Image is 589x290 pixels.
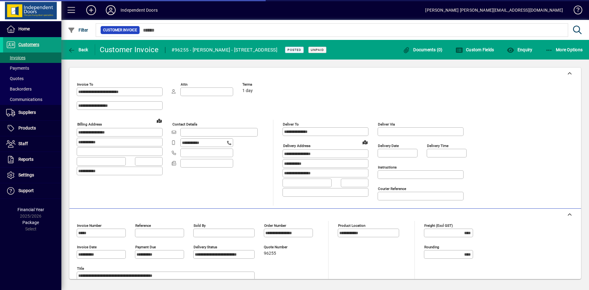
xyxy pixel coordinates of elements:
[18,110,36,115] span: Suppliers
[287,48,301,52] span: Posted
[22,220,39,225] span: Package
[505,44,534,55] button: Enquiry
[3,94,61,105] a: Communications
[242,88,253,93] span: 1 day
[66,44,90,55] button: Back
[181,82,187,87] mat-label: Attn
[68,47,88,52] span: Back
[3,21,61,37] a: Home
[101,5,121,16] button: Profile
[242,83,279,87] span: Terms
[66,25,90,36] button: Filter
[81,5,101,16] button: Add
[454,44,496,55] button: Custom Fields
[6,87,32,91] span: Backorders
[401,44,444,55] button: Documents (0)
[77,245,97,249] mat-label: Invoice date
[6,76,24,81] span: Quotes
[3,73,61,84] a: Quotes
[3,152,61,167] a: Reports
[103,27,137,33] span: Customer Invoice
[18,141,28,146] span: Staff
[425,5,563,15] div: [PERSON_NAME] [PERSON_NAME][EMAIL_ADDRESS][DOMAIN_NAME]
[3,183,61,199] a: Support
[3,168,61,183] a: Settings
[100,45,159,55] div: Customer Invoice
[544,44,584,55] button: More Options
[135,245,156,249] mat-label: Payment due
[545,47,583,52] span: More Options
[424,223,453,228] mat-label: Freight (excl GST)
[264,251,276,256] span: 96255
[3,52,61,63] a: Invoices
[171,45,277,55] div: #96255 - [PERSON_NAME] - [STREET_ADDRESS]
[311,48,324,52] span: Unpaid
[18,26,30,31] span: Home
[135,223,151,228] mat-label: Reference
[194,245,217,249] mat-label: Delivery status
[378,122,395,126] mat-label: Deliver via
[68,28,88,33] span: Filter
[403,47,443,52] span: Documents (0)
[456,47,494,52] span: Custom Fields
[283,122,299,126] mat-label: Deliver To
[194,223,206,228] mat-label: Sold by
[3,136,61,152] a: Staff
[18,126,36,130] span: Products
[427,144,448,148] mat-label: Delivery time
[424,245,439,249] mat-label: Rounding
[6,97,42,102] span: Communications
[18,172,34,177] span: Settings
[3,105,61,120] a: Suppliers
[378,165,397,169] mat-label: Instructions
[154,116,164,126] a: View on map
[18,42,39,47] span: Customers
[61,44,95,55] app-page-header-button: Back
[18,188,34,193] span: Support
[338,223,365,228] mat-label: Product location
[264,245,301,249] span: Quote number
[77,223,102,228] mat-label: Invoice number
[77,266,84,271] mat-label: Title
[6,55,25,60] span: Invoices
[121,5,158,15] div: Independent Doors
[6,66,29,71] span: Payments
[378,144,399,148] mat-label: Delivery date
[507,47,532,52] span: Enquiry
[3,63,61,73] a: Payments
[264,223,286,228] mat-label: Order number
[569,1,581,21] a: Knowledge Base
[77,82,93,87] mat-label: Invoice To
[378,187,406,191] mat-label: Courier Reference
[360,137,370,147] a: View on map
[3,121,61,136] a: Products
[18,157,33,162] span: Reports
[3,84,61,94] a: Backorders
[17,207,44,212] span: Financial Year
